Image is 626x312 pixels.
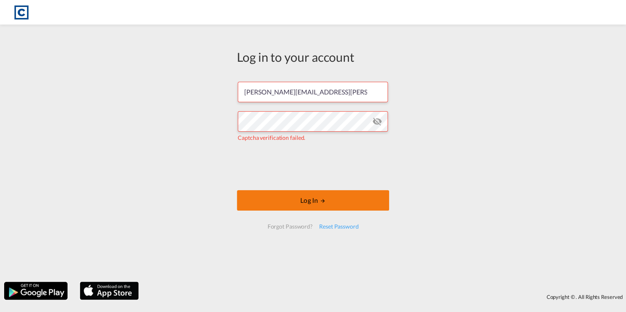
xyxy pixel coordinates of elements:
div: Reset Password [316,219,362,234]
img: google.png [3,281,68,301]
md-icon: icon-eye-off [372,117,382,126]
img: 1fdb9190129311efbfaf67cbb4249bed.jpeg [12,3,31,22]
input: Enter email/phone number [238,82,388,102]
img: apple.png [79,281,140,301]
div: Forgot Password? [264,219,315,234]
div: Copyright © . All Rights Reserved [143,290,626,304]
span: Captcha verification failed. [238,134,305,141]
div: Log in to your account [237,48,389,65]
iframe: reCAPTCHA [251,150,375,182]
button: LOGIN [237,190,389,211]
